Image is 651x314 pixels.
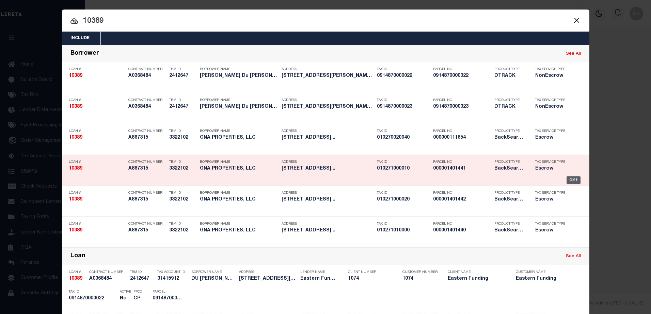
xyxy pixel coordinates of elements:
h5: NonEscrow [535,104,569,110]
p: TBM ID [169,191,196,195]
p: Address [282,129,374,133]
p: Client Number [348,270,392,274]
p: Address [282,98,374,102]
h5: 000001401442 [433,197,491,203]
h5: 3322102 [169,135,196,141]
div: OMS [567,176,581,184]
h5: 010271000020 [377,197,430,203]
p: Tax Service Type [535,191,569,195]
p: TBM ID [169,98,196,102]
p: Parcel No [433,67,491,71]
h5: 104 Shenandoah Street San Anton... [282,197,374,203]
h5: GNA PROPERTIES, LLC [200,228,278,233]
h5: GNA PROPERTIES, LLC [200,197,278,203]
p: Tax Service Type [535,129,569,133]
p: Parcel No [433,129,491,133]
p: Contract Number [128,98,166,102]
p: TBM ID [169,129,196,133]
p: Tax Service Type [535,98,569,102]
strong: 10389 [69,228,82,233]
p: Borrower Name [191,270,236,274]
h5: 104 Shenandoah Street San Anton... [282,228,374,233]
h5: 1074 [402,276,436,282]
h5: DU DANIEL [191,276,236,282]
p: Contract Number [128,67,166,71]
h5: 3322102 [169,197,196,203]
p: Product Type [494,222,525,226]
p: Loan # [69,160,125,164]
p: Loan # [69,222,125,226]
div: Borrower [70,50,99,58]
p: TBM ID [169,160,196,164]
p: Address [239,270,297,274]
h5: 010270020040 [377,135,430,141]
h5: 000001401440 [433,228,491,233]
p: TBM ID [169,222,196,226]
h5: 0914870000023 [433,104,491,110]
h5: Daniel Du Dao [200,73,278,79]
h5: 0914870000022 [153,296,183,301]
h5: 104 Shenandoah Street San Anton... [282,135,374,141]
h5: 10389 [69,104,125,110]
p: Tax Service Type [535,222,569,226]
h5: 1074 [348,276,392,282]
p: TBM ID [130,270,154,274]
h5: 000001401441 [433,166,491,172]
h5: 7011 COCKRUM BLVD HOUSTON,TX 77... [282,104,374,110]
p: Product Type [494,129,525,133]
p: Borrower Name [200,67,278,71]
h5: A0368484 [128,73,166,79]
h5: CP [133,296,142,301]
p: Client Name [448,270,506,274]
h5: 10389 [69,228,125,233]
strong: 10389 [69,135,82,140]
h5: A867315 [128,197,166,203]
h5: 10389 [69,166,125,172]
h5: 10389 [69,73,125,79]
h5: A0368484 [89,276,127,282]
strong: 10389 [69,276,82,281]
button: Include [62,32,98,45]
p: Contract Number [128,129,166,133]
h5: 7011 COCKRUM BLVD HOUSTON,TX 77... [282,73,374,79]
p: Product Type [494,191,525,195]
p: Tax ID [69,290,116,294]
p: Tax ID [377,160,430,164]
p: Loan # [69,270,86,274]
p: Borrower Name [200,98,278,102]
h5: Escrow [535,197,569,203]
p: Address [282,67,374,71]
h5: BackSearch,Escrow [494,197,525,203]
h5: Daniel Du Dao [200,104,278,110]
h5: Escrow [535,228,569,233]
p: Loan # [69,129,125,133]
h5: 7011 Cockrum Blvd Houston TX [239,276,297,282]
h5: 2412647 [130,276,154,282]
p: Borrower Name [200,129,278,133]
p: Loan # [69,98,125,102]
h5: BackSearch,Escrow [494,228,525,233]
p: Tax ID [377,191,430,195]
p: Contract Number [128,160,166,164]
h5: 10389 [69,135,125,141]
p: Loan # [69,191,125,195]
h5: 010271000010 [377,166,430,172]
h5: A0368484 [128,104,166,110]
h5: BackSearch,Escrow [494,166,525,172]
p: Tax ID [377,67,430,71]
strong: 10389 [69,166,82,171]
p: Address [282,222,374,226]
p: Address [282,191,374,195]
strong: 10389 [69,197,82,202]
p: Contract Number [89,270,127,274]
h5: 0914870000022 [69,296,116,301]
p: Contract Number [128,191,166,195]
a: See All [566,254,581,259]
p: Borrower Name [200,191,278,195]
h5: 010271010000 [377,228,430,233]
h5: Eastern Funding [300,276,338,282]
p: Lender Name [300,270,338,274]
p: Tax Service Type [535,67,569,71]
h5: No [120,296,130,301]
h5: 31415912 [157,276,188,282]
